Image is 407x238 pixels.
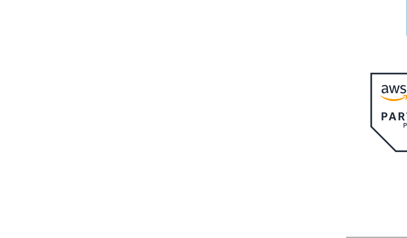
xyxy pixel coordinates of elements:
[377,14,398,22] a: ログイン
[7,138,346,223] h1: AWS ジャーニーの 成功を実現
[13,4,117,32] a: AWS総合支援サービス C-Chorus NHN テコラスAWS総合支援サービス
[7,90,346,129] p: AWSの導入からコスト削減、 構成・運用の最適化からデータ活用まで 規模や業種業態を問わない マネージドサービスで
[163,14,193,22] p: サービス
[329,14,359,22] p: ナレッジ
[290,14,311,22] a: 導入事例
[211,14,273,22] p: 業種別ソリューション
[126,14,146,22] p: 強み
[75,4,117,32] span: NHN テコラス AWS総合支援サービス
